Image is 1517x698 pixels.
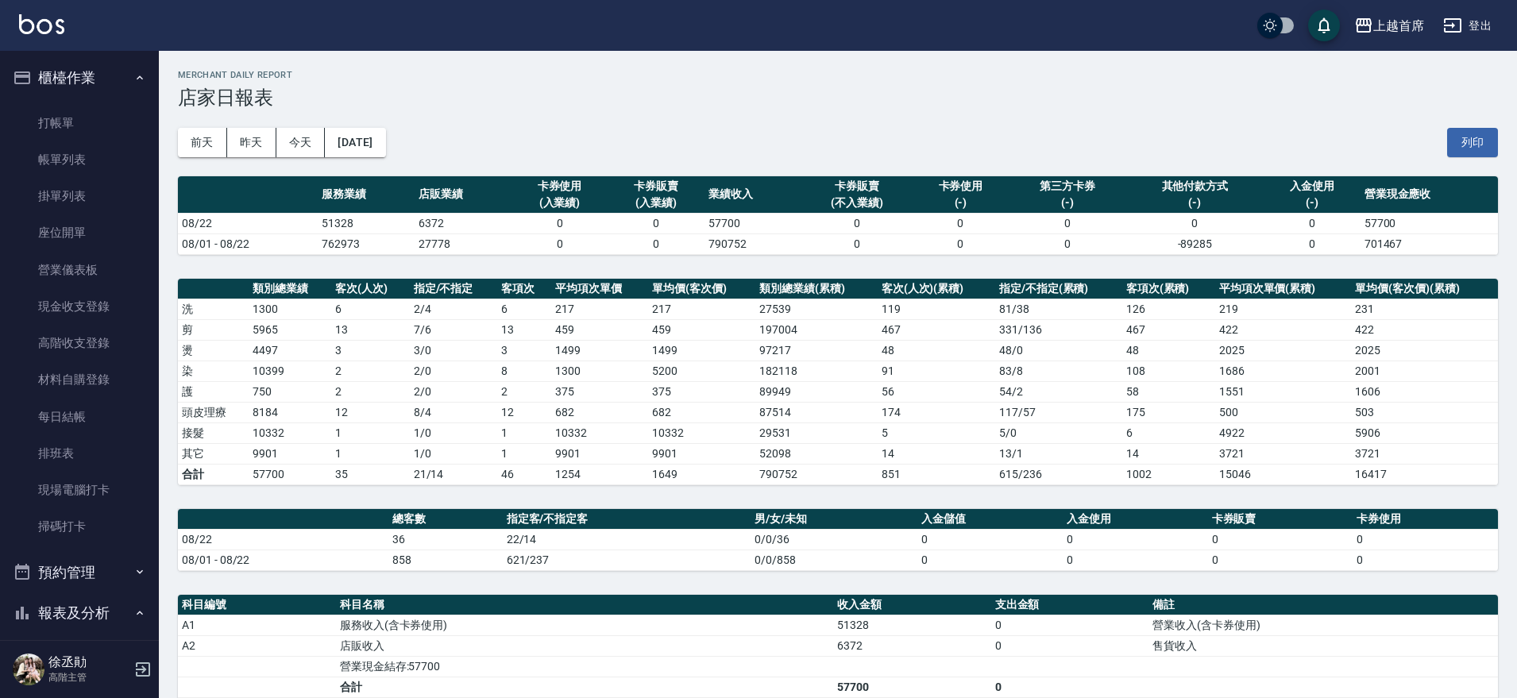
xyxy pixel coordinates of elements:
[751,509,917,530] th: 男/女/未知
[178,340,249,361] td: 燙
[1215,381,1352,402] td: 1551
[178,233,318,254] td: 08/01 - 08/22
[1351,422,1498,443] td: 5906
[878,361,995,381] td: 91
[410,340,498,361] td: 3 / 0
[388,529,503,550] td: 36
[249,422,331,443] td: 10332
[503,550,751,570] td: 621/237
[1351,381,1498,402] td: 1606
[331,279,410,299] th: 客次(人次)
[1126,233,1264,254] td: -89285
[6,361,152,398] a: 材料自購登錄
[318,213,415,233] td: 51328
[331,340,410,361] td: 3
[833,635,991,656] td: 6372
[1351,299,1498,319] td: 231
[178,319,249,340] td: 剪
[13,654,44,685] img: Person
[336,595,833,615] th: 科目名稱
[704,213,801,233] td: 57700
[755,319,877,340] td: 197004
[755,402,877,422] td: 87514
[497,340,551,361] td: 3
[331,422,410,443] td: 1
[6,508,152,545] a: 掃碼打卡
[833,615,991,635] td: 51328
[249,381,331,402] td: 750
[249,443,331,464] td: 9901
[178,443,249,464] td: 其它
[1148,615,1498,635] td: 營業收入(含卡券使用)
[6,105,152,141] a: 打帳單
[755,422,877,443] td: 29531
[178,550,388,570] td: 08/01 - 08/22
[551,381,648,402] td: 375
[227,128,276,157] button: 昨天
[19,14,64,34] img: Logo
[6,552,152,593] button: 預約管理
[6,288,152,325] a: 現金收支登錄
[6,399,152,435] a: 每日結帳
[1013,178,1121,195] div: 第三方卡券
[913,233,1009,254] td: 0
[878,299,995,319] td: 119
[276,128,326,157] button: 今天
[178,529,388,550] td: 08/22
[1122,361,1215,381] td: 108
[1264,233,1361,254] td: 0
[991,677,1149,697] td: 0
[178,128,227,157] button: 前天
[1361,213,1498,233] td: 57700
[178,279,1498,485] table: a dense table
[388,509,503,530] th: 總客數
[1122,381,1215,402] td: 58
[6,325,152,361] a: 高階收支登錄
[704,233,801,254] td: 790752
[48,654,129,670] h5: 徐丞勛
[917,195,1006,211] div: (-)
[1063,550,1208,570] td: 0
[1308,10,1340,41] button: save
[410,279,498,299] th: 指定/不指定
[612,178,701,195] div: 卡券販賣
[755,464,877,484] td: 790752
[1215,361,1352,381] td: 1686
[497,299,551,319] td: 6
[1348,10,1430,42] button: 上越首席
[1215,464,1352,484] td: 15046
[1361,233,1498,254] td: 701467
[995,464,1122,484] td: 615/236
[833,595,991,615] th: 收入金額
[878,422,995,443] td: 5
[755,299,877,319] td: 27539
[1437,11,1498,40] button: 登出
[249,279,331,299] th: 類別總業績
[995,340,1122,361] td: 48 / 0
[1122,464,1215,484] td: 1002
[551,279,648,299] th: 平均項次單價
[1351,361,1498,381] td: 2001
[178,381,249,402] td: 護
[331,402,410,422] td: 12
[6,472,152,508] a: 現場電腦打卡
[648,464,755,484] td: 1649
[497,464,551,484] td: 46
[551,422,648,443] td: 10332
[1215,340,1352,361] td: 2025
[410,361,498,381] td: 2 / 0
[1122,299,1215,319] td: 126
[1122,319,1215,340] td: 467
[1208,550,1353,570] td: 0
[178,402,249,422] td: 頭皮理療
[1264,213,1361,233] td: 0
[991,615,1149,635] td: 0
[388,550,503,570] td: 858
[878,319,995,340] td: 467
[515,178,604,195] div: 卡券使用
[331,361,410,381] td: 2
[1130,178,1260,195] div: 其他付款方式
[6,435,152,472] a: 排班表
[755,443,877,464] td: 52098
[995,279,1122,299] th: 指定/不指定(累積)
